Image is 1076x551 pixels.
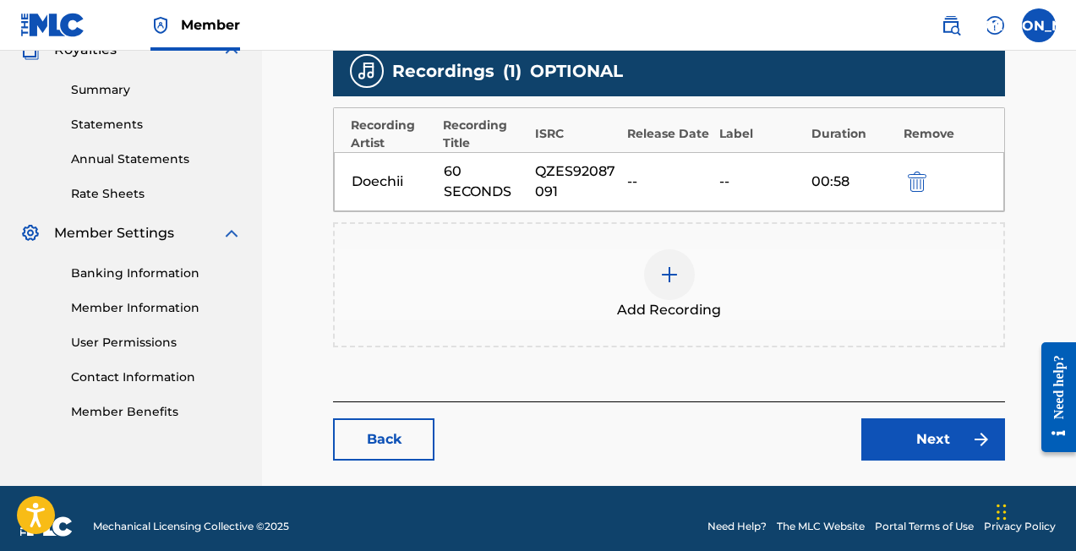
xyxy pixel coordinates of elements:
img: 12a2ab48e56ec057fbd8.svg [908,172,926,192]
a: Summary [71,81,242,99]
a: Banking Information [71,265,242,282]
div: User Menu [1022,8,1056,42]
div: 00:58 [811,172,895,192]
img: f7272a7cc735f4ea7f67.svg [971,429,991,450]
a: Member Information [71,299,242,317]
img: recording [357,61,377,81]
div: Remove [904,125,987,143]
img: Top Rightsholder [150,15,171,35]
a: User Permissions [71,334,242,352]
a: Contact Information [71,368,242,386]
img: add [659,265,680,285]
div: Release Date [627,125,711,143]
span: Member Settings [54,223,174,243]
a: The MLC Website [777,519,865,534]
span: Mechanical Licensing Collective © 2025 [93,519,289,534]
div: ISRC [535,125,619,143]
div: -- [627,172,711,192]
a: Public Search [934,8,968,42]
img: help [985,15,1005,35]
img: expand [221,223,242,243]
a: Statements [71,116,242,134]
img: MLC Logo [20,13,85,37]
img: search [941,15,961,35]
div: -- [719,172,803,192]
span: Recordings [392,58,494,84]
a: Need Help? [707,519,767,534]
div: Help [978,8,1012,42]
a: Annual Statements [71,150,242,168]
div: Recording Title [443,117,527,152]
a: Next [861,418,1005,461]
span: ( 1 ) [503,58,522,84]
div: 60 SECONDS [444,161,527,202]
div: Recording Artist [351,117,434,152]
a: Rate Sheets [71,185,242,203]
div: Doechii [352,172,435,192]
div: Drag [997,487,1007,537]
div: QZES92087091 [535,161,619,202]
span: Member [181,15,240,35]
span: Add Recording [617,300,721,320]
span: OPTIONAL [530,58,623,84]
img: Member Settings [20,223,41,243]
a: Portal Terms of Use [875,519,974,534]
a: Privacy Policy [984,519,1056,534]
a: Back [333,418,434,461]
div: Label [719,125,803,143]
div: Duration [811,125,895,143]
iframe: Chat Widget [991,470,1076,551]
iframe: Resource Center [1029,325,1076,469]
a: Member Benefits [71,403,242,421]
